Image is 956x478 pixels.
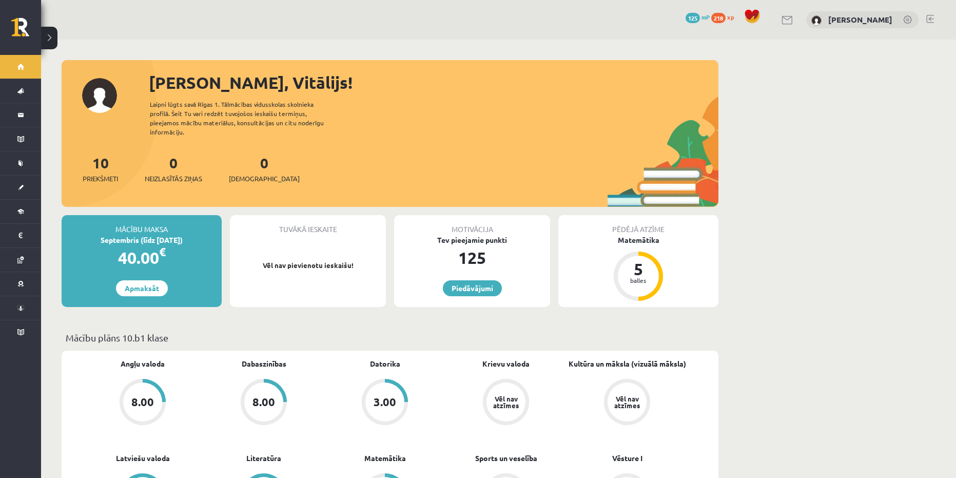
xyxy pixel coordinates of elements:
a: Literatūra [246,453,281,464]
div: Vēl nav atzīmes [613,395,641,409]
div: Mācību maksa [62,215,222,235]
a: Piedāvājumi [443,280,502,296]
div: Laipni lūgts savā Rīgas 1. Tālmācības vidusskolas skolnieka profilā. Šeit Tu vari redzēt tuvojošo... [150,100,342,137]
div: 5 [623,261,654,277]
a: Matemātika [364,453,406,464]
div: 40.00 [62,245,222,270]
a: Apmaksāt [116,280,168,296]
a: Rīgas 1. Tālmācības vidusskola [11,18,41,44]
span: [DEMOGRAPHIC_DATA] [229,174,300,184]
a: 8.00 [82,379,203,427]
img: Vitālijs Čugunovs [811,15,822,26]
a: Kultūra un māksla (vizuālā māksla) [569,358,686,369]
a: Datorika [370,358,400,369]
a: Vēl nav atzīmes [567,379,688,427]
a: Latviešu valoda [116,453,170,464]
a: Matemātika 5 balles [558,235,718,302]
a: 0[DEMOGRAPHIC_DATA] [229,154,300,184]
a: Vēl nav atzīmes [445,379,567,427]
a: Vēsture I [612,453,642,464]
a: 8.00 [203,379,324,427]
span: 218 [711,13,726,23]
div: Motivācija [394,215,550,235]
p: Vēl nav pievienotu ieskaišu! [235,260,381,271]
span: Priekšmeti [83,174,118,184]
div: Pēdējā atzīme [558,215,718,235]
a: 218 xp [711,13,739,21]
div: 125 [394,245,550,270]
span: 125 [686,13,700,23]
div: 3.00 [374,396,396,408]
a: Angļu valoda [121,358,165,369]
div: balles [623,277,654,283]
a: Dabaszinības [242,358,286,369]
span: Neizlasītās ziņas [145,174,202,184]
div: Tev pieejamie punkti [394,235,550,245]
span: mP [701,13,710,21]
a: 3.00 [324,379,445,427]
a: 125 mP [686,13,710,21]
div: 8.00 [131,396,154,408]
div: Vēl nav atzīmes [492,395,520,409]
div: [PERSON_NAME], Vitālijs! [149,70,718,95]
div: Matemātika [558,235,718,245]
div: Septembris (līdz [DATE]) [62,235,222,245]
a: Krievu valoda [482,358,530,369]
a: 0Neizlasītās ziņas [145,154,202,184]
a: 10Priekšmeti [83,154,118,184]
div: 8.00 [252,396,275,408]
span: xp [727,13,734,21]
div: Tuvākā ieskaite [230,215,386,235]
span: € [159,244,166,259]
p: Mācību plāns 10.b1 klase [66,331,714,345]
a: Sports un veselība [475,453,537,464]
a: [PERSON_NAME] [828,14,892,25]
